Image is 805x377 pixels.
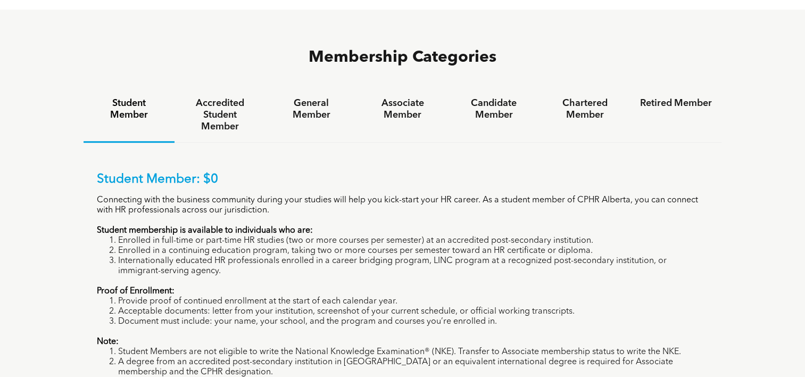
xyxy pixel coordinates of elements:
[118,246,709,256] li: Enrolled in a continuing education program, taking two or more courses per semester toward an HR ...
[118,347,709,357] li: Student Members are not eligible to write the National Knowledge Examination® (NKE). Transfer to ...
[93,97,165,121] h4: Student Member
[458,97,529,121] h4: Candidate Member
[367,97,438,121] h4: Associate Member
[97,338,119,346] strong: Note:
[97,226,313,235] strong: Student membership is available to individuals who are:
[118,307,709,317] li: Acceptable documents: letter from your institution, screenshot of your current schedule, or offic...
[97,172,709,187] p: Student Member: $0
[118,317,709,327] li: Document must include: your name, your school, and the program and courses you’re enrolled in.
[640,97,712,109] h4: Retired Member
[97,195,709,216] p: Connecting with the business community during your studies will help you kick-start your HR caree...
[118,256,709,276] li: Internationally educated HR professionals enrolled in a career bridging program, LINC program at ...
[275,97,347,121] h4: General Member
[118,236,709,246] li: Enrolled in full-time or part-time HR studies (two or more courses per semester) at an accredited...
[309,50,496,65] span: Membership Categories
[549,97,621,121] h4: Chartered Member
[184,97,256,133] h4: Accredited Student Member
[97,287,175,296] strong: Proof of Enrollment:
[118,297,709,307] li: Provide proof of continued enrollment at the start of each calendar year.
